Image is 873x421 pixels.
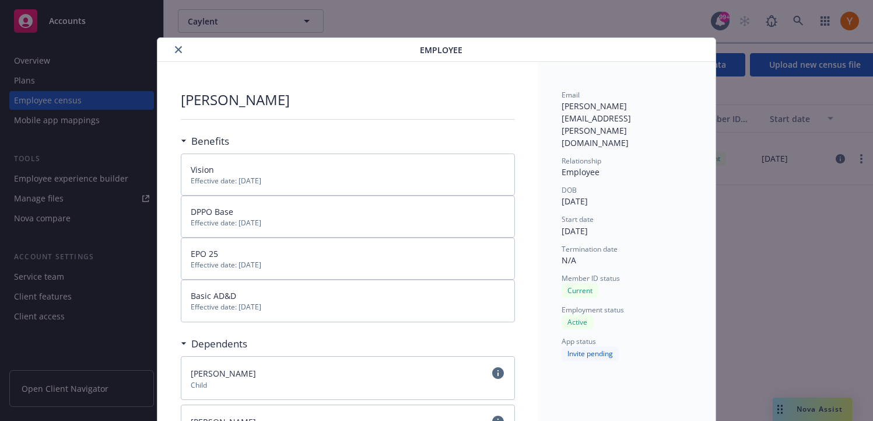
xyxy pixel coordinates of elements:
[562,305,624,315] span: Employment status
[420,44,462,56] span: Employee
[562,254,692,266] div: N/A
[562,315,593,329] div: Active
[562,273,620,283] span: Member ID status
[191,206,233,217] span: DPPO Base
[562,244,618,254] span: Termination date
[191,302,504,312] span: Effective date: [DATE]
[191,176,504,186] span: Effective date: [DATE]
[191,380,504,390] span: Child
[191,368,256,379] span: [PERSON_NAME]
[191,218,504,228] span: Effective date: [DATE]
[191,164,214,175] span: Vision
[191,248,218,259] span: EPO 25
[562,195,692,207] div: [DATE]
[562,214,594,224] span: Start date
[181,134,229,149] div: Benefits
[562,156,601,166] span: Relationship
[562,346,619,361] div: Invite pending
[562,225,692,237] div: [DATE]
[171,43,185,57] button: close
[562,283,598,298] div: Current
[562,90,580,100] span: Email
[191,290,236,301] span: Basic AD&D
[562,100,692,149] div: [PERSON_NAME][EMAIL_ADDRESS][PERSON_NAME][DOMAIN_NAME]
[191,260,504,270] span: Effective date: [DATE]
[181,90,290,110] p: [PERSON_NAME]
[491,366,505,380] a: circleInformation
[191,336,247,352] h3: Dependents
[562,185,577,195] span: DOB
[562,336,596,346] span: App status
[562,166,692,178] div: Employee
[191,134,229,149] h3: Benefits
[181,336,247,352] div: Dependents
